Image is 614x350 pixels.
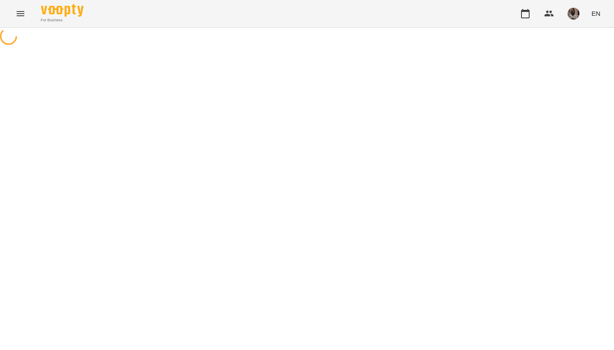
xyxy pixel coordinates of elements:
[568,8,579,20] img: 7eeb5c2dceb0f540ed985a8fa2922f17.jpg
[588,6,604,21] button: EN
[10,3,31,24] button: Menu
[591,9,600,18] span: EN
[41,17,84,23] span: For Business
[41,4,84,17] img: Voopty Logo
